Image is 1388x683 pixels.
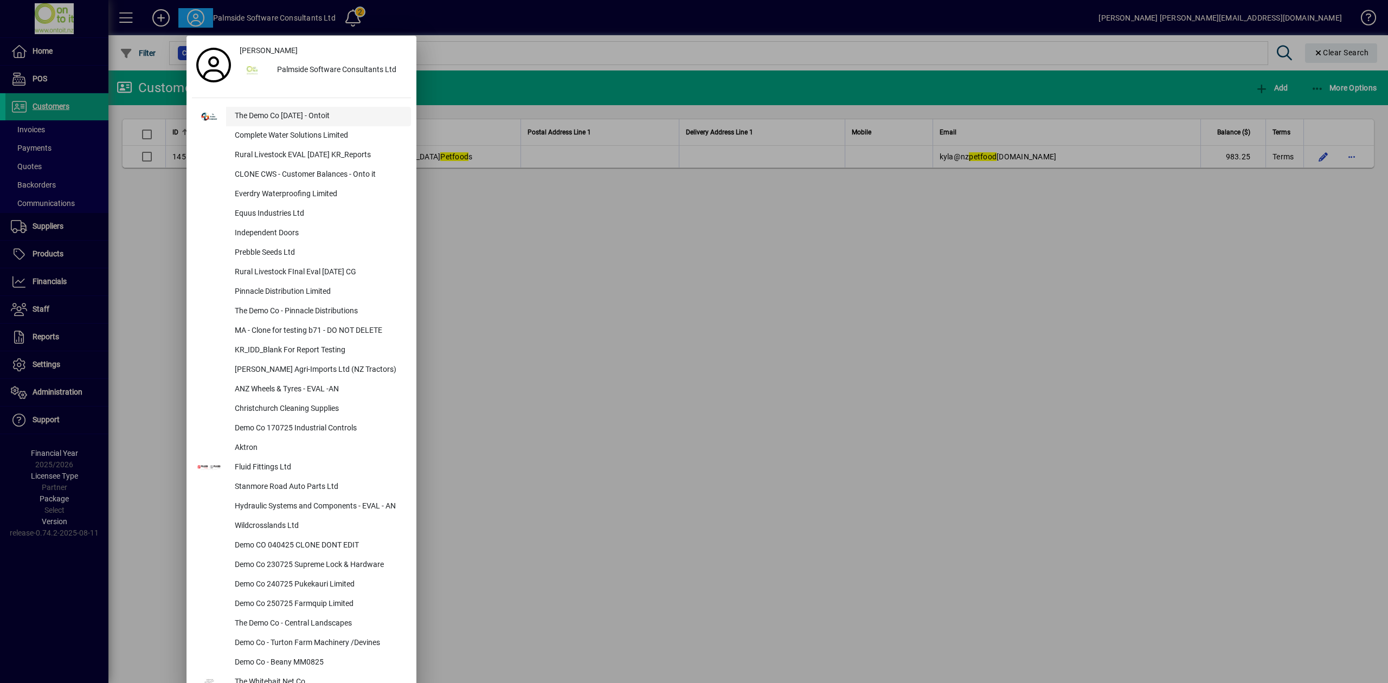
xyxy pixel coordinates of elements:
[226,341,411,360] div: KR_IDD_Blank For Report Testing
[226,458,411,478] div: Fluid Fittings Ltd
[226,478,411,497] div: Stanmore Road Auto Parts Ltd
[192,634,411,653] button: Demo Co - Turton Farm Machinery /Devines
[192,321,411,341] button: MA - Clone for testing b71 - DO NOT DELETE
[192,360,411,380] button: [PERSON_NAME] Agri-Imports Ltd (NZ Tractors)
[192,126,411,146] button: Complete Water Solutions Limited
[226,107,411,126] div: The Demo Co [DATE] - Ontoit
[192,282,411,302] button: Pinnacle Distribution Limited
[226,419,411,439] div: Demo Co 170725 Industrial Controls
[226,185,411,204] div: Everdry Waterproofing Limited
[192,478,411,497] button: Stanmore Road Auto Parts Ltd
[192,341,411,360] button: KR_IDD_Blank For Report Testing
[192,55,235,75] a: Profile
[192,497,411,517] button: Hydraulic Systems and Components - EVAL - AN
[192,536,411,556] button: Demo CO 040425 CLONE DONT EDIT
[192,439,411,458] button: Aktron
[192,107,411,126] button: The Demo Co [DATE] - Ontoit
[226,439,411,458] div: Aktron
[226,302,411,321] div: The Demo Co - Pinnacle Distributions
[226,575,411,595] div: Demo Co 240725 Pukekauri Limited
[192,224,411,243] button: Independent Doors
[226,556,411,575] div: Demo Co 230725 Supreme Lock & Hardware
[235,61,411,80] button: Palmside Software Consultants Ltd
[192,146,411,165] button: Rural Livestock EVAL [DATE] KR_Reports
[226,595,411,614] div: Demo Co 250725 Farmquip Limited
[235,41,411,61] a: [PERSON_NAME]
[192,614,411,634] button: The Demo Co - Central Landscapes
[192,653,411,673] button: Demo Co - Beany MM0825
[226,321,411,341] div: MA - Clone for testing b71 - DO NOT DELETE
[226,243,411,263] div: Prebble Seeds Ltd
[226,380,411,400] div: ANZ Wheels & Tyres - EVAL -AN
[192,556,411,575] button: Demo Co 230725 Supreme Lock & Hardware
[268,61,411,80] div: Palmside Software Consultants Ltd
[226,653,411,673] div: Demo Co - Beany MM0825
[192,243,411,263] button: Prebble Seeds Ltd
[226,536,411,556] div: Demo CO 040425 CLONE DONT EDIT
[192,595,411,614] button: Demo Co 250725 Farmquip Limited
[192,517,411,536] button: Wildcrosslands Ltd
[226,360,411,380] div: [PERSON_NAME] Agri-Imports Ltd (NZ Tractors)
[226,263,411,282] div: Rural Livestock FInal Eval [DATE] CG
[192,302,411,321] button: The Demo Co - Pinnacle Distributions
[192,263,411,282] button: Rural Livestock FInal Eval [DATE] CG
[226,126,411,146] div: Complete Water Solutions Limited
[226,146,411,165] div: Rural Livestock EVAL [DATE] KR_Reports
[226,282,411,302] div: Pinnacle Distribution Limited
[226,204,411,224] div: Equus Industries Ltd
[192,458,411,478] button: Fluid Fittings Ltd
[192,575,411,595] button: Demo Co 240725 Pukekauri Limited
[192,400,411,419] button: Christchurch Cleaning Supplies
[226,400,411,419] div: Christchurch Cleaning Supplies
[192,204,411,224] button: Equus Industries Ltd
[226,224,411,243] div: Independent Doors
[192,380,411,400] button: ANZ Wheels & Tyres - EVAL -AN
[240,45,298,56] span: [PERSON_NAME]
[226,165,411,185] div: CLONE CWS - Customer Balances - Onto it
[226,614,411,634] div: The Demo Co - Central Landscapes
[192,419,411,439] button: Demo Co 170725 Industrial Controls
[226,517,411,536] div: Wildcrosslands Ltd
[192,165,411,185] button: CLONE CWS - Customer Balances - Onto it
[226,497,411,517] div: Hydraulic Systems and Components - EVAL - AN
[192,185,411,204] button: Everdry Waterproofing Limited
[226,634,411,653] div: Demo Co - Turton Farm Machinery /Devines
